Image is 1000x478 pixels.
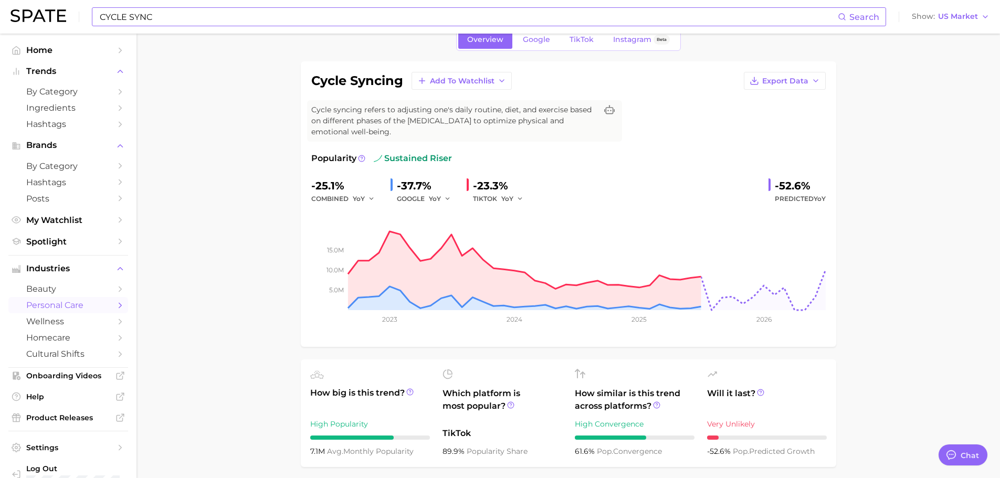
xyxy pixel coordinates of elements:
[397,177,458,194] div: -37.7%
[467,35,503,44] span: Overview
[523,35,550,44] span: Google
[311,152,356,165] span: Popularity
[8,389,128,405] a: Help
[8,137,128,153] button: Brands
[575,447,597,456] span: 61.6%
[8,83,128,100] a: by Category
[707,387,827,412] span: Will it last?
[8,100,128,116] a: Ingredients
[443,427,562,440] span: TikTok
[26,177,110,187] span: Hashtags
[26,443,110,452] span: Settings
[8,63,128,79] button: Trends
[8,281,128,297] a: beauty
[374,152,452,165] span: sustained riser
[458,30,512,49] a: Overview
[762,77,808,86] span: Export Data
[909,10,992,24] button: ShowUS Market
[310,387,430,412] span: How big is this trend?
[26,237,110,247] span: Spotlight
[26,413,110,422] span: Product Releases
[26,161,110,171] span: by Category
[570,35,594,44] span: TikTok
[733,447,749,456] abbr: popularity index
[8,297,128,313] a: personal care
[657,35,667,44] span: Beta
[501,193,524,205] button: YoY
[707,435,827,440] div: 1 / 10
[310,447,327,456] span: 7.1m
[597,447,613,456] abbr: popularity index
[733,447,815,456] span: predicted growth
[814,195,826,203] span: YoY
[849,12,879,22] span: Search
[26,464,133,473] span: Log Out
[26,392,110,401] span: Help
[26,67,110,76] span: Trends
[467,447,528,456] span: popularity share
[613,35,651,44] span: Instagram
[756,315,771,323] tspan: 2026
[397,193,458,205] div: GOOGLE
[8,116,128,132] a: Hashtags
[8,313,128,330] a: wellness
[575,435,694,440] div: 6 / 10
[353,194,365,203] span: YoY
[327,447,414,456] span: monthly popularity
[8,233,128,250] a: Spotlight
[8,410,128,426] a: Product Releases
[631,315,647,323] tspan: 2025
[26,371,110,380] span: Onboarding Videos
[473,177,531,194] div: -23.3%
[775,193,826,205] span: Predicted
[374,154,382,163] img: sustained riser
[8,190,128,207] a: Posts
[311,177,382,194] div: -25.1%
[310,418,430,430] div: High Popularity
[26,141,110,150] span: Brands
[8,440,128,455] a: Settings
[912,14,935,19] span: Show
[707,418,827,430] div: Very Unlikely
[429,194,441,203] span: YoY
[26,87,110,97] span: by Category
[604,30,679,49] a: InstagramBeta
[443,387,562,422] span: Which platform is most popular?
[310,435,430,440] div: 7 / 10
[429,193,451,205] button: YoY
[26,45,110,55] span: Home
[26,333,110,343] span: homecare
[744,72,826,90] button: Export Data
[8,346,128,362] a: cultural shifts
[8,368,128,384] a: Onboarding Videos
[443,447,467,456] span: 89.9%
[412,72,512,90] button: Add to Watchlist
[938,14,978,19] span: US Market
[430,77,494,86] span: Add to Watchlist
[10,9,66,22] img: SPATE
[26,349,110,359] span: cultural shifts
[8,261,128,277] button: Industries
[26,194,110,204] span: Posts
[26,103,110,113] span: Ingredients
[575,418,694,430] div: High Convergence
[26,316,110,326] span: wellness
[8,42,128,58] a: Home
[8,174,128,190] a: Hashtags
[382,315,397,323] tspan: 2023
[26,264,110,273] span: Industries
[775,177,826,194] div: -52.6%
[99,8,838,26] input: Search here for a brand, industry, or ingredient
[26,300,110,310] span: personal care
[311,193,382,205] div: combined
[353,193,375,205] button: YoY
[501,194,513,203] span: YoY
[506,315,522,323] tspan: 2024
[707,447,733,456] span: -52.6%
[575,387,694,412] span: How similar is this trend across platforms?
[26,215,110,225] span: My Watchlist
[8,212,128,228] a: My Watchlist
[514,30,559,49] a: Google
[561,30,603,49] a: TikTok
[26,284,110,294] span: beauty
